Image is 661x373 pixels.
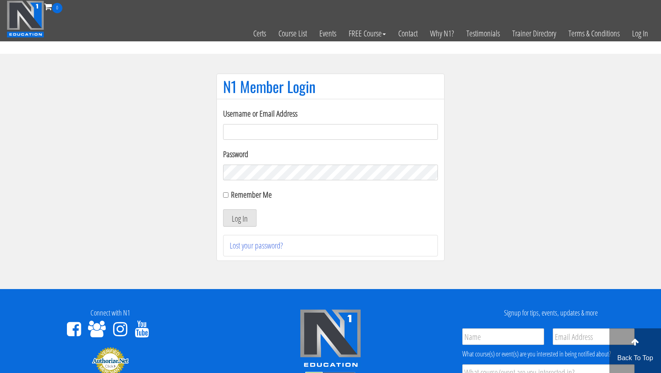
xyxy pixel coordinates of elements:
[562,13,626,54] a: Terms & Conditions
[300,309,361,370] img: n1-edu-logo
[6,309,214,317] h4: Connect with N1
[44,1,62,12] a: 0
[342,13,392,54] a: FREE Course
[609,353,661,363] p: Back To Top
[424,13,460,54] a: Why N1?
[447,309,655,317] h4: Signup for tips, events, updates & more
[223,148,438,160] label: Password
[462,349,635,359] div: What course(s) or event(s) are you interested in being notified about?
[7,0,44,38] img: n1-education
[626,13,654,54] a: Log In
[230,240,283,251] a: Lost your password?
[223,78,438,95] h1: N1 Member Login
[506,13,562,54] a: Trainer Directory
[462,328,544,345] input: Name
[247,13,272,54] a: Certs
[223,209,257,227] button: Log In
[460,13,506,54] a: Testimonials
[313,13,342,54] a: Events
[223,108,438,120] label: Username or Email Address
[553,328,635,345] input: Email Address
[231,189,272,200] label: Remember Me
[272,13,313,54] a: Course List
[392,13,424,54] a: Contact
[52,3,62,13] span: 0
